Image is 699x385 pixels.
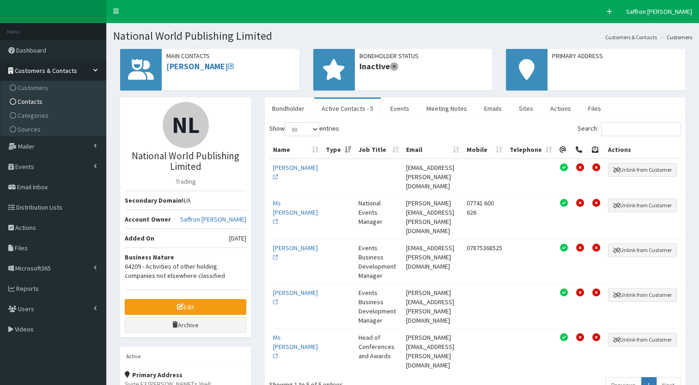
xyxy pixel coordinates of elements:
[18,97,43,106] span: Contacts
[359,51,488,60] span: Bondholder Status
[125,234,154,242] b: Added On
[314,99,381,118] a: Active Contacts - 5
[125,262,246,280] p: 64209 - Activities of other holding companies not elsewhere classified
[511,99,541,118] a: Sites
[626,7,692,16] span: Saffron [PERSON_NAME]
[15,244,28,252] span: Files
[477,99,509,118] a: Emails
[402,159,463,194] td: [EMAIL_ADDRESS][PERSON_NAME][DOMAIN_NAME]
[608,243,677,257] button: Unlink from Customer
[355,239,402,284] td: Events Business Development Manager
[269,122,339,136] label: Show entries
[15,325,34,333] span: Videos
[180,215,246,224] a: Saffron [PERSON_NAME]
[601,122,681,136] input: Search:
[604,141,681,159] th: Actions
[355,141,402,159] th: Job Title: activate to sort column ascending
[265,99,312,118] a: Bondholder
[3,81,106,95] a: Customers
[273,244,318,261] a: [PERSON_NAME]
[588,141,604,159] th: Post Permission
[125,299,246,315] a: Edit
[605,33,657,41] a: Customers & Contacts
[572,141,588,159] th: Telephone Permission
[402,329,463,373] td: [PERSON_NAME][EMAIL_ADDRESS][PERSON_NAME][DOMAIN_NAME]
[543,99,578,118] a: Actions
[463,194,506,239] td: 07741 600 626
[577,122,681,136] label: Search:
[402,194,463,239] td: [PERSON_NAME][EMAIL_ADDRESS][PERSON_NAME][DOMAIN_NAME]
[556,141,572,159] th: Email Permission
[15,264,51,272] span: Microsoft365
[15,66,77,75] span: Customers & Contacts
[166,51,295,60] span: Main Contacts
[16,203,62,211] span: Distribution Lists
[18,142,35,150] span: Mailer
[125,196,182,205] b: Secondary Domain
[402,141,463,159] th: Email: activate to sort column ascending
[229,234,246,243] span: [DATE]
[658,33,692,41] li: Customers
[15,223,36,232] span: Actions
[383,99,417,118] a: Events
[273,333,318,360] a: Ms [PERSON_NAME]
[322,141,355,159] th: Type: activate to sort column ascending
[18,305,34,313] span: Users
[506,141,556,159] th: Telephone: activate to sort column ascending
[608,199,677,212] button: Unlink from Customer
[355,329,402,373] td: Head of Conferences and Awards
[402,239,463,284] td: [EMAIL_ADDRESS][PERSON_NAME][DOMAIN_NAME]
[608,288,677,302] button: Unlink from Customer
[608,333,677,347] button: Unlink from Customer
[125,150,246,172] h3: National World Publishing Limited
[419,99,474,118] a: Meeting Notes
[273,289,318,306] a: [PERSON_NAME]
[608,163,677,177] button: Unlink from Customer
[125,215,171,223] b: Account Owner
[3,108,106,122] a: Categories
[125,371,182,379] strong: Primary Address
[18,111,49,120] span: Categories
[125,253,174,261] b: Business Nature
[166,61,234,72] a: [PERSON_NAME]
[17,183,48,191] span: Email Inbox
[18,125,41,133] span: Sources
[126,353,140,360] small: Active
[581,99,608,118] a: Files
[16,46,46,54] span: Dashboard
[463,141,506,159] th: Mobile: activate to sort column ascending
[355,284,402,329] td: Events Business Development Manager
[355,194,402,239] td: National Events Manager
[273,163,318,181] a: [PERSON_NAME]
[3,122,106,136] a: Sources
[125,191,246,210] li: N/A
[463,239,506,284] td: 07875368525
[285,122,319,136] select: Showentries
[113,30,692,42] h1: National World Publishing Limited
[269,141,322,159] th: Name: activate to sort column ascending
[18,84,48,92] span: Customers
[125,317,246,333] a: Archive
[125,177,246,186] p: Trading
[172,110,200,139] span: NL
[273,199,318,226] a: Ms [PERSON_NAME]
[359,60,488,72] span: Inactive
[15,162,34,171] span: Events
[552,51,681,60] span: Primary Address
[402,284,463,329] td: [PERSON_NAME][EMAIL_ADDRESS][PERSON_NAME][DOMAIN_NAME]
[3,95,106,108] a: Contacts
[16,284,39,293] span: Reports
